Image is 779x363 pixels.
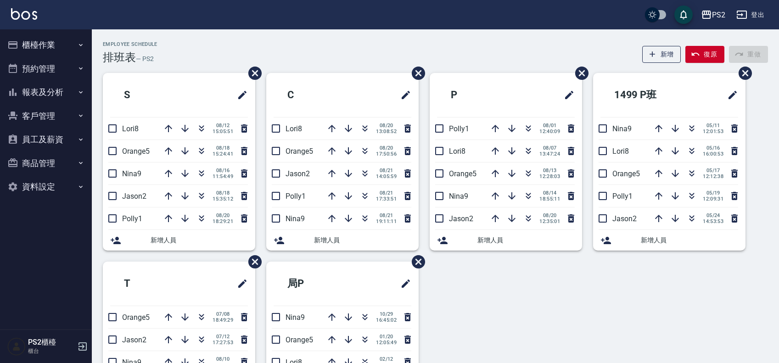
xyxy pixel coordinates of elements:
[286,124,302,133] span: Lori8
[274,78,351,112] h2: C
[405,60,426,87] span: 刪除班表
[28,347,75,355] p: 櫃台
[641,235,738,245] span: 新增人員
[241,248,263,275] span: 刪除班表
[286,169,310,178] span: Jason2
[213,340,233,346] span: 17:27:53
[122,147,150,156] span: Orange5
[231,273,248,295] span: 修改班表的標題
[4,175,88,199] button: 資料設定
[703,212,723,218] span: 05/24
[314,235,411,245] span: 新增人員
[213,356,233,362] span: 08/10
[539,212,560,218] span: 08/20
[266,230,419,251] div: 新增人員
[376,334,397,340] span: 01/20
[449,192,468,201] span: Nina9
[697,6,729,24] button: PS2
[213,334,233,340] span: 07/12
[213,128,233,134] span: 15:05:51
[600,78,696,112] h2: 1499 P班
[376,212,397,218] span: 08/21
[376,128,397,134] span: 13:08:52
[4,104,88,128] button: 客戶管理
[213,218,233,224] span: 18:29:21
[685,46,724,63] button: 復原
[395,273,411,295] span: 修改班表的標題
[612,192,633,201] span: Polly1
[376,151,397,157] span: 17:50:56
[703,151,723,157] span: 16:00:53
[376,173,397,179] span: 14:05:59
[612,214,637,223] span: Jason2
[395,84,411,106] span: 修改班表的標題
[376,190,397,196] span: 08/21
[703,128,723,134] span: 12:01:53
[4,33,88,57] button: 櫃檯作業
[241,60,263,87] span: 刪除班表
[213,317,233,323] span: 18:49:29
[286,214,305,223] span: Nina9
[376,168,397,173] span: 08/21
[213,190,233,196] span: 08/18
[539,168,560,173] span: 08/13
[213,212,233,218] span: 08/20
[568,60,590,87] span: 刪除班表
[612,147,629,156] span: Lori8
[213,151,233,157] span: 15:24:41
[703,190,723,196] span: 05/19
[674,6,693,24] button: save
[4,128,88,151] button: 員工及薪資
[703,218,723,224] span: 14:53:53
[4,151,88,175] button: 商品管理
[612,169,640,178] span: Orange5
[558,84,575,106] span: 修改班表的標題
[722,84,738,106] span: 修改班表的標題
[4,80,88,104] button: 報表及分析
[376,145,397,151] span: 08/20
[122,192,146,201] span: Jason2
[274,267,356,300] h2: 局P
[477,235,575,245] span: 新增人員
[539,173,560,179] span: 12:28:03
[213,311,233,317] span: 07/08
[376,356,397,362] span: 02/12
[449,169,476,178] span: Orange5
[122,214,142,223] span: Polly1
[376,196,397,202] span: 17:33:51
[7,337,26,356] img: Person
[110,267,188,300] h2: T
[151,235,248,245] span: 新增人員
[103,51,136,64] h3: 排班表
[286,335,313,344] span: Orange5
[539,190,560,196] span: 08/14
[539,145,560,151] span: 08/07
[449,147,465,156] span: Lori8
[703,168,723,173] span: 05/17
[437,78,515,112] h2: P
[213,196,233,202] span: 15:35:12
[103,230,255,251] div: 新增人員
[136,54,154,64] h6: — PS2
[703,123,723,128] span: 05/11
[539,128,560,134] span: 12:40:09
[11,8,37,20] img: Logo
[430,230,582,251] div: 新增人員
[286,313,305,322] span: Nina9
[703,145,723,151] span: 05/16
[449,214,473,223] span: Jason2
[642,46,681,63] button: 新增
[733,6,768,23] button: 登出
[110,78,188,112] h2: S
[732,60,753,87] span: 刪除班表
[122,124,139,133] span: Lori8
[712,9,725,21] div: PS2
[703,173,723,179] span: 12:12:38
[539,151,560,157] span: 13:47:24
[539,196,560,202] span: 18:55:11
[286,192,306,201] span: Polly1
[122,335,146,344] span: Jason2
[28,338,75,347] h5: PS2櫃檯
[213,123,233,128] span: 08/12
[213,168,233,173] span: 08/16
